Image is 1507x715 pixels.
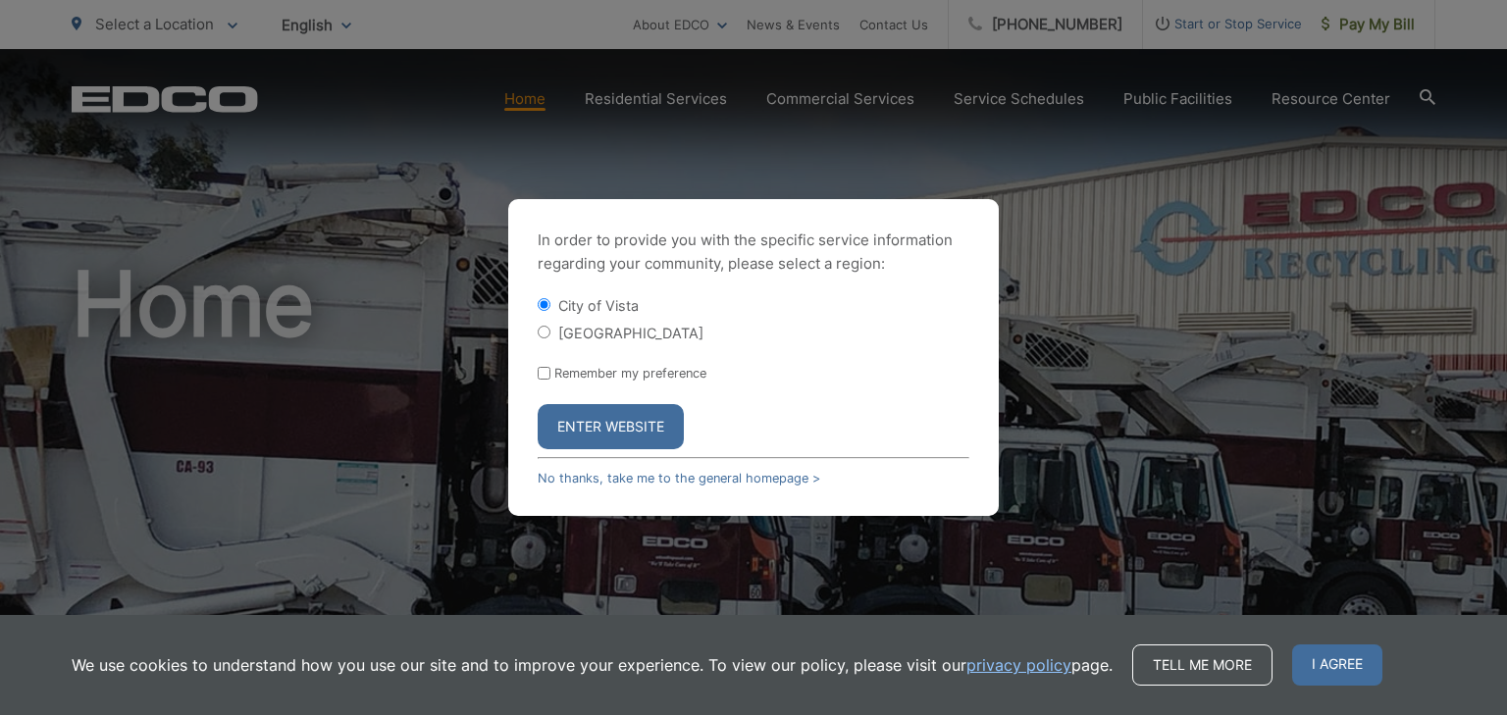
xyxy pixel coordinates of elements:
a: No thanks, take me to the general homepage > [538,471,820,485]
button: Enter Website [538,404,684,449]
label: Remember my preference [554,366,706,381]
label: City of Vista [558,297,639,314]
a: privacy policy [966,653,1071,677]
label: [GEOGRAPHIC_DATA] [558,325,703,341]
span: I agree [1292,644,1382,686]
p: In order to provide you with the specific service information regarding your community, please se... [538,229,969,276]
p: We use cookies to understand how you use our site and to improve your experience. To view our pol... [72,653,1113,677]
a: Tell me more [1132,644,1273,686]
